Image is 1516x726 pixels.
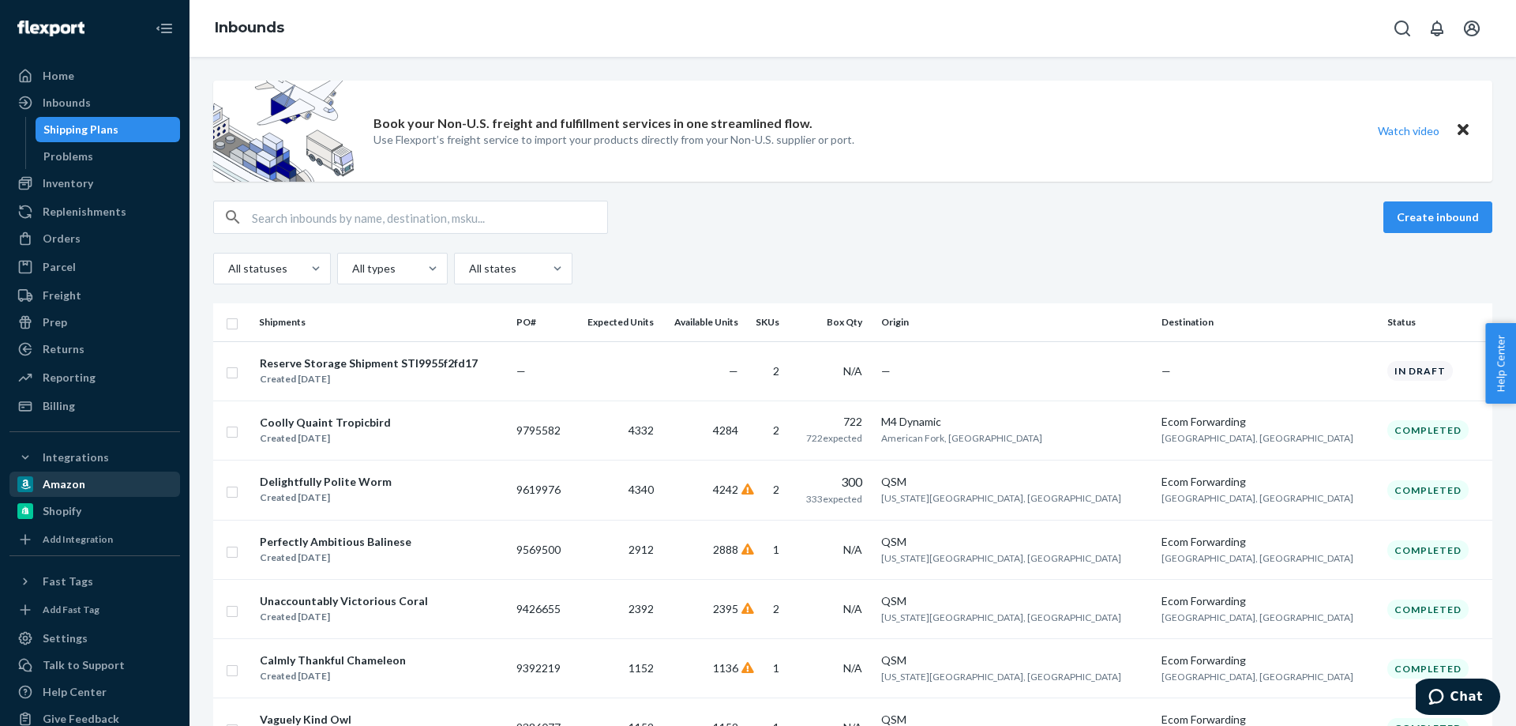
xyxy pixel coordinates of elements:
div: 300 [798,473,862,491]
button: Fast Tags [9,569,180,594]
img: Flexport logo [17,21,84,36]
span: [GEOGRAPHIC_DATA], [GEOGRAPHIC_DATA] [1161,671,1353,683]
span: [GEOGRAPHIC_DATA], [GEOGRAPHIC_DATA] [1161,552,1353,564]
div: Completed [1387,600,1469,619]
th: Status [1381,303,1492,341]
div: Prep [43,314,67,330]
div: QSM [881,593,1148,609]
div: Created [DATE] [260,668,406,684]
div: Returns [43,341,84,357]
span: — [1161,364,1171,378]
button: Open Search Box [1387,13,1418,44]
div: Inventory [43,175,93,191]
th: Available Units [660,303,745,341]
div: In draft [1387,361,1453,381]
th: PO# [510,303,573,341]
span: 722 expected [806,432,862,444]
div: Completed [1387,480,1469,500]
div: Created [DATE] [260,431,391,446]
button: Talk to Support [9,653,180,678]
div: Ecom Forwarding [1161,593,1375,609]
ol: breadcrumbs [202,6,297,51]
div: Calmly Thankful Chameleon [260,653,406,668]
a: Settings [9,626,180,651]
input: All types [351,261,352,276]
div: Settings [43,630,88,646]
p: Book your Non-U.S. freight and fulfillment services in one streamlined flow. [373,115,812,133]
th: SKUs [745,303,792,341]
a: Inbounds [9,90,180,115]
div: Billing [43,398,75,414]
td: 9795582 [510,401,573,460]
div: Add Integration [43,532,113,546]
td: 9619976 [510,460,573,521]
div: Ecom Forwarding [1161,474,1375,490]
div: Parcel [43,259,76,275]
div: Ecom Forwarding [1161,653,1375,668]
span: [US_STATE][GEOGRAPHIC_DATA], [GEOGRAPHIC_DATA] [881,671,1121,683]
a: Shipping Plans [36,117,181,142]
td: 9392219 [510,639,573,698]
div: QSM [881,474,1148,490]
div: Home [43,68,74,84]
a: Returns [9,337,180,362]
span: 1 [773,543,779,556]
span: 2395 [713,602,738,615]
input: Search inbounds by name, destination, msku... [252,201,607,233]
span: 1152 [629,661,654,675]
span: 2 [773,602,779,615]
span: 4242 [713,483,738,496]
div: Fast Tags [43,574,93,589]
span: 4284 [713,423,738,437]
span: [GEOGRAPHIC_DATA], [GEOGRAPHIC_DATA] [1161,432,1353,444]
button: Watch video [1368,119,1450,142]
th: Destination [1155,303,1382,341]
span: 2 [773,364,779,378]
th: Expected Units [572,303,660,341]
div: Reporting [43,370,96,386]
div: Talk to Support [43,657,125,673]
div: Delightfully Polite Worm [260,474,392,490]
a: Billing [9,393,180,419]
a: Freight [9,283,180,308]
span: 2392 [629,602,654,615]
div: Ecom Forwarding [1161,414,1375,430]
div: Completed [1387,659,1469,679]
span: [GEOGRAPHIC_DATA], [GEOGRAPHIC_DATA] [1161,492,1353,504]
th: Box Qty [792,303,875,341]
button: Help Center [1485,323,1516,404]
input: All statuses [227,261,228,276]
a: Reporting [9,365,180,390]
a: Add Fast Tag [9,600,180,619]
div: Coolly Quaint Tropicbird [260,415,391,431]
a: Help Center [9,679,180,705]
span: N/A [843,543,862,556]
span: [GEOGRAPHIC_DATA], [GEOGRAPHIC_DATA] [1161,611,1353,623]
a: Add Integration [9,530,180,549]
div: Created [DATE] [260,490,392,506]
span: 2 [773,423,779,437]
div: Shipping Plans [43,122,118,137]
p: Use Flexport’s freight service to import your products directly from your Non-U.S. supplier or port. [373,132,854,148]
div: Problems [43,149,93,164]
div: Integrations [43,450,109,465]
div: Shopify [43,503,81,519]
div: Replenishments [43,204,126,220]
a: Inventory [9,171,180,196]
span: N/A [843,602,862,615]
a: Amazon [9,472,180,497]
div: Amazon [43,476,85,492]
div: Perfectly Ambitious Balinese [260,534,411,550]
span: 4332 [629,423,654,437]
span: [US_STATE][GEOGRAPHIC_DATA], [GEOGRAPHIC_DATA] [881,492,1121,504]
button: Close Navigation [148,13,180,44]
span: N/A [843,364,862,378]
th: Origin [875,303,1154,341]
span: — [729,364,738,378]
td: 9569500 [510,521,573,580]
th: Shipments [253,303,510,341]
td: 9426655 [510,580,573,639]
button: Open notifications [1421,13,1453,44]
div: Add Fast Tag [43,603,99,616]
